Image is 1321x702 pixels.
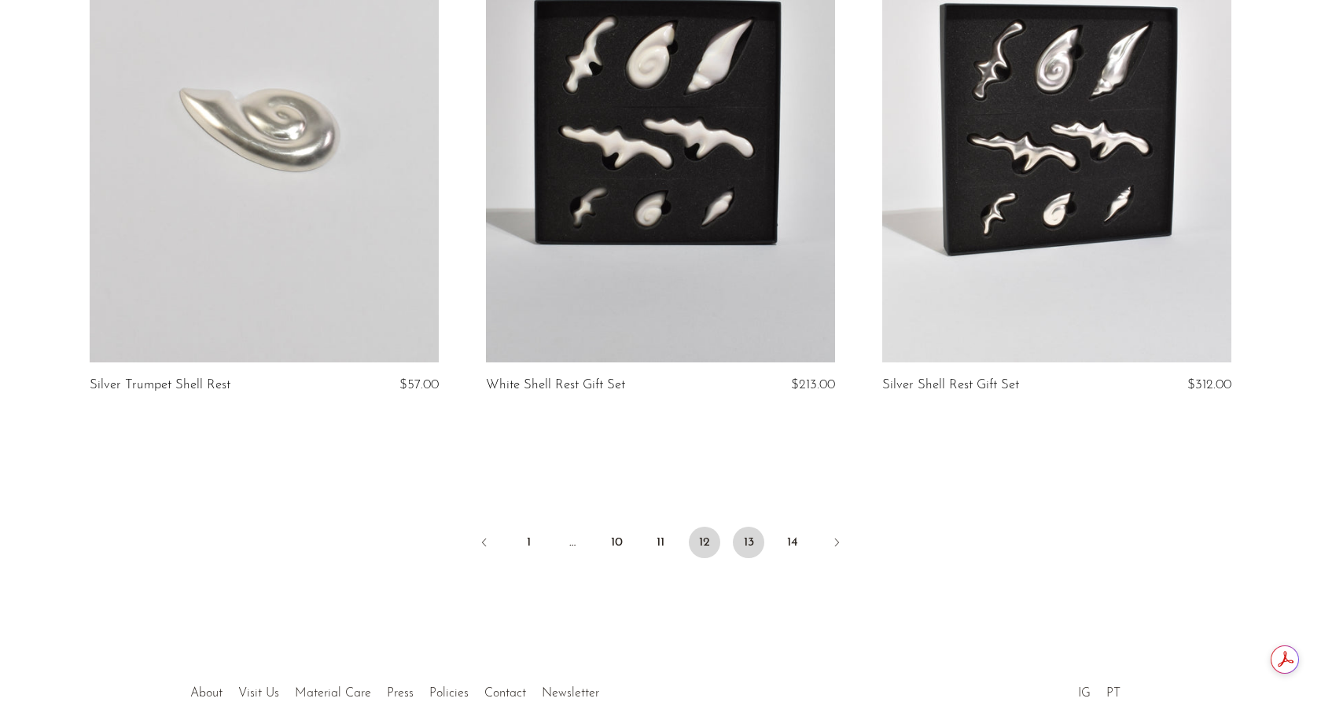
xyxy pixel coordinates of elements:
[882,378,1019,392] a: Silver Shell Rest Gift Set
[387,687,414,700] a: Press
[733,527,764,558] a: 13
[238,687,279,700] a: Visit Us
[486,378,625,392] a: White Shell Rest Gift Set
[295,687,371,700] a: Material Care
[557,527,588,558] span: …
[601,527,632,558] a: 10
[90,378,230,392] a: Silver Trumpet Shell Rest
[513,527,544,558] a: 1
[1078,687,1091,700] a: IG
[645,527,676,558] a: 11
[791,378,835,391] span: $213.00
[821,527,852,561] a: Next
[469,527,500,561] a: Previous
[484,687,526,700] a: Contact
[429,687,469,700] a: Policies
[1187,378,1231,391] span: $312.00
[1106,687,1120,700] a: PT
[689,527,720,558] span: 12
[399,378,439,391] span: $57.00
[190,687,223,700] a: About
[777,527,808,558] a: 14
